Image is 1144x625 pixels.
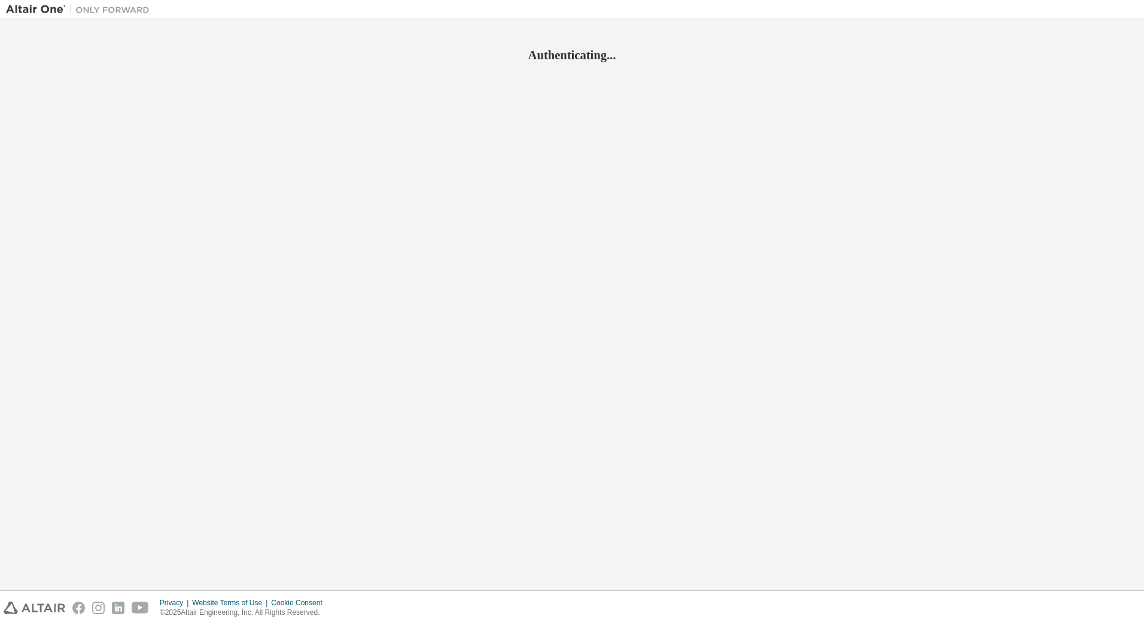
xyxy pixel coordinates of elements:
div: Website Terms of Use [192,598,271,608]
img: facebook.svg [72,602,85,614]
p: © 2025 Altair Engineering, Inc. All Rights Reserved. [160,608,330,618]
img: youtube.svg [132,602,149,614]
img: altair_logo.svg [4,602,65,614]
img: instagram.svg [92,602,105,614]
div: Privacy [160,598,192,608]
img: linkedin.svg [112,602,124,614]
img: Altair One [6,4,156,16]
div: Cookie Consent [271,598,329,608]
h2: Authenticating... [6,47,1138,63]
